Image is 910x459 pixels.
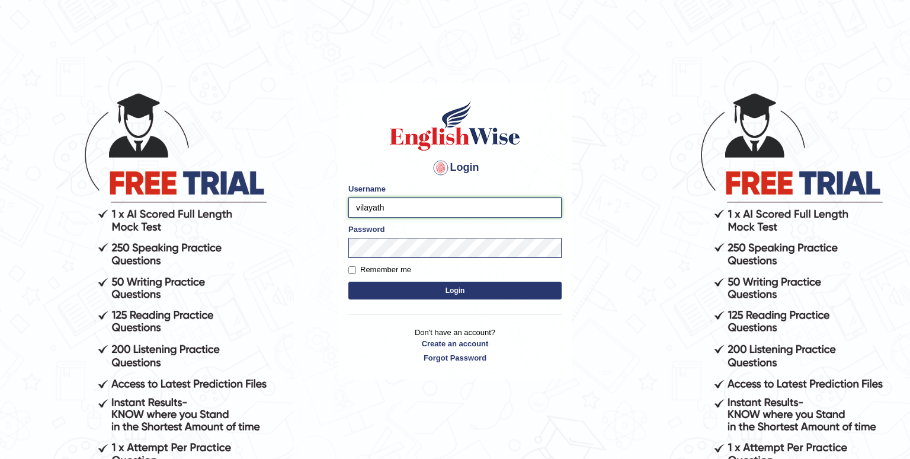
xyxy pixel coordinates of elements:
[348,224,384,235] label: Password
[348,338,562,349] a: Create an account
[387,99,523,152] img: Logo of English Wise sign in for intelligent practice with AI
[348,183,386,195] label: Username
[348,327,562,364] p: Don't have an account?
[348,282,562,299] button: Login
[348,266,356,274] input: Remember me
[348,352,562,364] a: Forgot Password
[348,158,562,177] h4: Login
[348,264,411,276] label: Remember me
